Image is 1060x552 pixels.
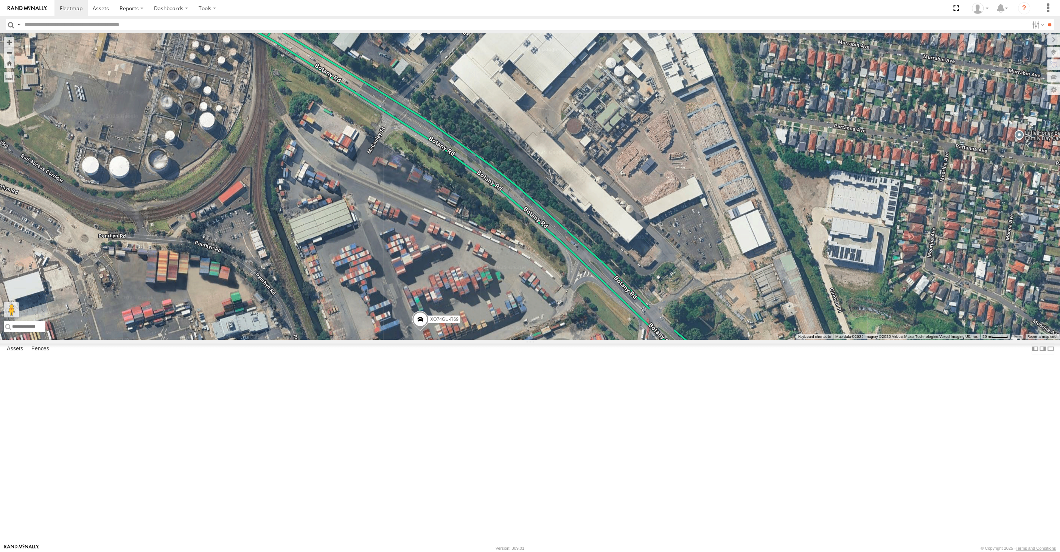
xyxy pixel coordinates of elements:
[1047,344,1054,355] label: Hide Summary Table
[1014,335,1022,338] a: Terms (opens in new tab)
[4,302,19,317] button: Drag Pegman onto the map to open Street View
[430,317,459,322] span: XO74GU-R69
[1029,19,1045,30] label: Search Filter Options
[496,546,524,550] div: Version: 309.01
[835,334,978,339] span: Map data ©2025 Imagery ©2025 Airbus, Maxar Technologies, Vexcel Imaging US, Inc.
[1031,344,1039,355] label: Dock Summary Table to the Left
[982,334,991,339] span: 20 m
[4,72,14,82] label: Measure
[4,58,14,68] button: Zoom Home
[1016,546,1056,550] a: Terms and Conditions
[1027,334,1058,339] a: Report a map error
[798,334,831,339] button: Keyboard shortcuts
[981,546,1056,550] div: © Copyright 2025 -
[1039,344,1046,355] label: Dock Summary Table to the Right
[1018,2,1030,14] i: ?
[1047,84,1060,95] label: Map Settings
[4,544,39,552] a: Visit our Website
[4,37,14,47] button: Zoom in
[28,344,53,354] label: Fences
[980,334,1010,339] button: Map Scale: 20 m per 40 pixels
[8,6,47,11] img: rand-logo.svg
[969,3,991,14] div: Quang MAC
[3,344,27,354] label: Assets
[16,19,22,30] label: Search Query
[4,47,14,58] button: Zoom out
